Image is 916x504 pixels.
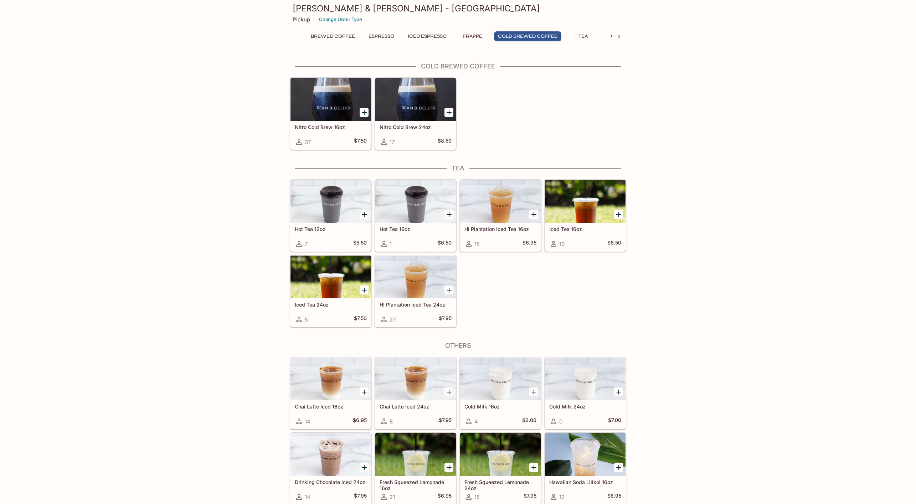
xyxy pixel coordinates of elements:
h5: Hawaiian Soda Lilikoi 16oz [549,479,621,485]
a: Hot Tea 16oz1$6.50 [375,180,456,252]
a: Chai Latte Iced 16oz14$6.95 [290,357,371,429]
span: 37 [305,139,311,145]
button: Add Fresh Squeezed Lemonade 24oz [529,463,538,472]
button: Add Hot Tea 12oz [360,210,369,219]
span: 10 [559,241,565,247]
div: Fresh Squeezed Lemonade 24oz [460,433,541,476]
a: Hot Tea 12oz7$5.50 [290,180,371,252]
div: Hot Tea 16oz [375,180,456,223]
button: Add Nitro Cold Brew 16oz [360,108,369,117]
h5: Cold Milk 24oz [549,403,621,410]
div: Chai Latte Iced 24oz [375,358,456,400]
button: Frappe [456,31,488,41]
a: Cold Milk 24oz0$7.00 [545,357,626,429]
h5: $6.95 [523,240,536,248]
h5: Chai Latte Iced 24oz [380,403,452,410]
span: 15 [474,241,480,247]
span: 27 [390,316,396,323]
button: Iced Espresso [404,31,451,41]
h5: $7.50 [354,315,367,324]
h4: Tea [290,164,626,172]
button: Espresso [365,31,398,41]
h5: Fresh Squeezed Lemonade 24oz [464,479,536,491]
h5: Nitro Cold Brew 16oz [295,124,367,130]
div: Iced Tea 24oz [290,256,371,298]
button: Others [605,31,637,41]
span: 8 [390,418,393,425]
h5: Chai Latte Iced 16oz [295,403,367,410]
h5: Fresh Squeezed Lemonade 16oz [380,479,452,491]
h5: Drinking Chocolate Iced 24oz [295,479,367,485]
h4: Cold Brewed Coffee [290,62,626,70]
span: 4 [474,418,478,425]
h4: Others [290,342,626,350]
button: Add Iced Tea 24oz [360,286,369,294]
div: Hawaiian Soda Lilikoi 16oz [545,433,626,476]
a: Chai Latte Iced 24oz8$7.95 [375,357,456,429]
a: HI Plantation Iced Tea 16oz15$6.95 [460,180,541,252]
a: Cold Milk 16oz4$6.00 [460,357,541,429]
a: Iced Tea 24oz5$7.50 [290,255,371,327]
span: 7 [305,241,308,247]
button: Add HI Plantation Iced Tea 24oz [444,286,453,294]
h3: [PERSON_NAME] & [PERSON_NAME] - [GEOGRAPHIC_DATA] [293,3,623,14]
div: Drinking Chocolate Iced 24oz [290,433,371,476]
button: Add Nitro Cold Brew 24oz [444,108,453,117]
h5: Cold Milk 16oz [464,403,536,410]
h5: $6.95 [607,493,621,501]
div: Hot Tea 12oz [290,180,371,223]
h5: HI Plantation Iced Tea 24oz [380,302,452,308]
h5: $8.50 [438,138,452,146]
h5: Hot Tea 12oz [295,226,367,232]
p: Pickup [293,16,310,23]
a: Nitro Cold Brew 24oz17$8.50 [375,78,456,150]
div: Nitro Cold Brew 24oz [375,78,456,121]
span: 14 [305,494,310,500]
span: 5 [305,316,308,323]
button: Add Iced Tea 16oz [614,210,623,219]
h5: $6.95 [438,493,452,501]
button: Add Hawaiian Soda Lilikoi 16oz [614,463,623,472]
h5: $7.95 [524,493,536,501]
h5: Hot Tea 16oz [380,226,452,232]
button: Change Order Type [316,14,365,25]
button: Add Chai Latte Iced 16oz [360,387,369,396]
button: Add Cold Milk 24oz [614,387,623,396]
span: 12 [559,494,565,500]
h5: Iced Tea 24oz [295,302,367,308]
h5: Nitro Cold Brew 24oz [380,124,452,130]
button: Cold Brewed Coffee [494,31,561,41]
h5: HI Plantation Iced Tea 16oz [464,226,536,232]
button: Add Hot Tea 16oz [444,210,453,219]
h5: $6.95 [353,417,367,426]
button: Add Chai Latte Iced 24oz [444,387,453,396]
h5: $6.50 [607,240,621,248]
h5: $7.95 [354,493,367,501]
h5: $7.95 [439,417,452,426]
div: HI Plantation Iced Tea 24oz [375,256,456,298]
a: Nitro Cold Brew 16oz37$7.50 [290,78,371,150]
span: 17 [390,139,395,145]
div: Cold Milk 24oz [545,358,626,400]
button: Add Drinking Chocolate Iced 24oz [360,463,369,472]
button: Add Cold Milk 16oz [529,387,538,396]
div: Cold Milk 16oz [460,358,541,400]
span: 1 [390,241,392,247]
div: HI Plantation Iced Tea 16oz [460,180,541,223]
span: 15 [474,494,480,500]
button: Add Fresh Squeezed Lemonade 16oz [444,463,453,472]
h5: $6.00 [522,417,536,426]
div: Chai Latte Iced 16oz [290,358,371,400]
a: Iced Tea 16oz10$6.50 [545,180,626,252]
span: 0 [559,418,562,425]
a: HI Plantation Iced Tea 24oz27$7.95 [375,255,456,327]
h5: Iced Tea 16oz [549,226,621,232]
span: 14 [305,418,310,425]
h5: $6.50 [438,240,452,248]
h5: $7.50 [354,138,367,146]
button: Tea [567,31,599,41]
span: 21 [390,494,395,500]
h5: $7.95 [439,315,452,324]
button: Add HI Plantation Iced Tea 16oz [529,210,538,219]
h5: $7.00 [608,417,621,426]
